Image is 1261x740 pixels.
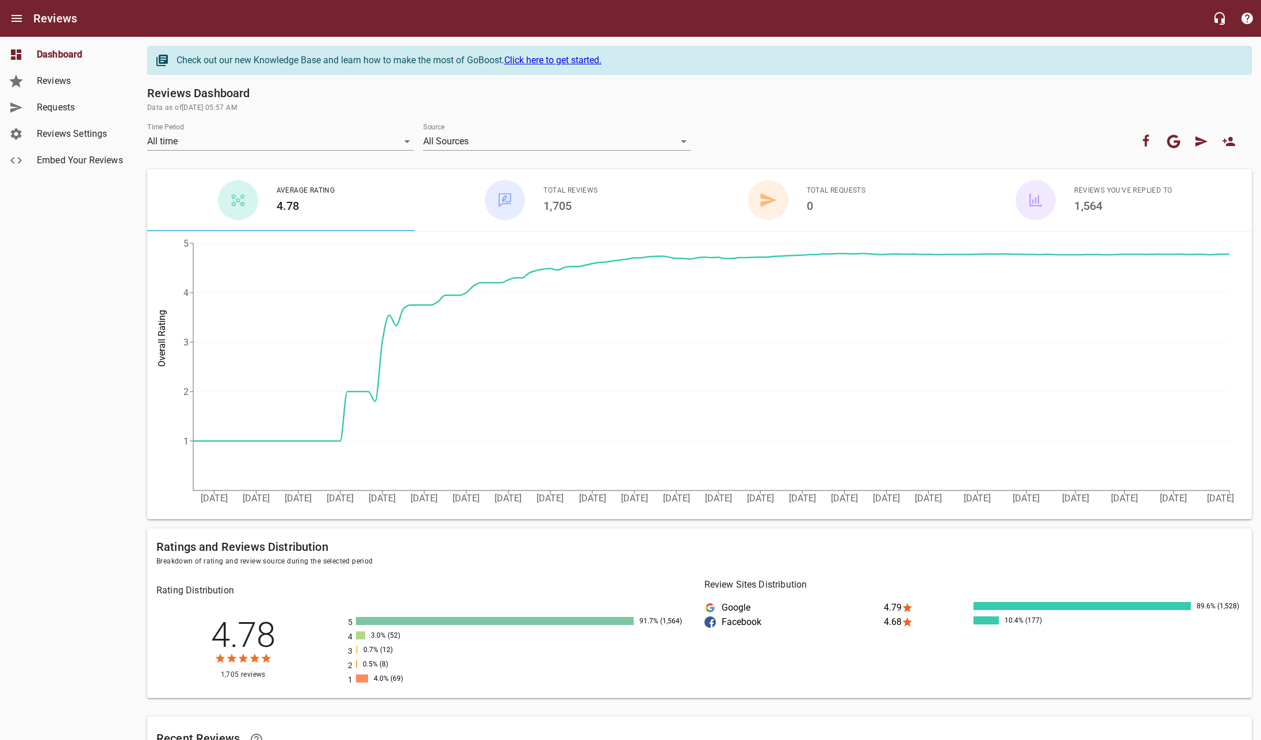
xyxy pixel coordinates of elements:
[348,660,355,672] p: 2
[156,538,1243,556] h6: Ratings and Reviews Distribution
[156,582,695,599] h6: Rating Distribution
[807,185,866,197] span: Total Requests
[1062,493,1089,504] tspan: [DATE]
[504,55,601,66] a: Click here to get started.
[807,197,866,215] h6: 0
[621,493,648,504] tspan: [DATE]
[277,197,335,215] h6: 4.78
[873,493,900,504] tspan: [DATE]
[1111,493,1138,504] tspan: [DATE]
[243,493,270,504] tspan: [DATE]
[1194,602,1248,610] div: 89.6% (1,528)
[423,124,444,131] label: Source
[1215,128,1243,155] a: New User
[704,602,716,614] div: Google
[1207,493,1234,504] tspan: [DATE]
[285,493,312,504] tspan: [DATE]
[747,493,774,504] tspan: [DATE]
[183,337,189,348] tspan: 3
[637,617,691,625] div: 91.7% (1,564)
[37,74,124,88] span: Reviews
[360,660,415,668] div: 0.5% (8)
[183,436,189,447] tspan: 1
[369,493,396,504] tspan: [DATE]
[147,132,414,151] div: All time
[1187,128,1215,155] a: Request Review
[368,631,423,639] div: 3.0% (52)
[1002,616,1056,624] div: 10.4% (177)
[371,674,426,683] div: 4.0% (69)
[1132,128,1160,155] button: Your Facebook account is connected
[453,493,480,504] tspan: [DATE]
[327,493,354,504] tspan: [DATE]
[543,197,597,215] h6: 1,705
[348,631,355,643] p: 4
[156,556,1243,568] span: Breakdown of rating and review source during the selected period
[536,493,564,504] tspan: [DATE]
[348,674,355,686] p: 1
[1074,197,1172,215] h6: 1,564
[1160,128,1187,155] button: Your google account is connected
[147,84,1252,102] h6: Reviews Dashboard
[348,616,355,628] p: 5
[704,616,716,628] img: facebook-dark.png
[964,493,991,504] tspan: [DATE]
[663,493,690,504] tspan: [DATE]
[147,124,184,131] label: Time Period
[37,127,124,141] span: Reviews Settings
[1206,5,1233,32] button: Live Chat
[147,102,1252,114] span: Data as of [DATE] 05:57 AM
[1013,493,1040,504] tspan: [DATE]
[704,602,716,614] img: google-dark.png
[3,5,30,32] button: Open drawer
[831,493,858,504] tspan: [DATE]
[1233,5,1261,32] button: Support Portal
[37,48,124,62] span: Dashboard
[543,185,597,197] span: Total Reviews
[1074,185,1172,197] span: Reviews You've Replied To
[1160,493,1187,504] tspan: [DATE]
[156,669,329,681] span: 1,705 reviews
[495,493,522,504] tspan: [DATE]
[579,493,606,504] tspan: [DATE]
[277,185,335,197] span: Average Rating
[33,9,77,28] h6: Reviews
[177,53,1240,67] div: Check out our new Knowledge Base and learn how to make the most of GoBoost.
[704,602,884,614] div: Google
[789,493,816,504] tspan: [DATE]
[201,493,228,504] tspan: [DATE]
[411,493,438,504] tspan: [DATE]
[361,646,415,654] div: 0.7% (12)
[159,618,327,653] h2: 4.78
[423,132,690,151] div: All Sources
[704,616,716,628] div: Facebook
[156,310,167,367] tspan: Overall Rating
[348,645,355,657] p: 3
[37,154,124,167] span: Embed Your Reviews
[704,577,1243,593] h6: Review Sites Distribution
[704,616,884,628] div: Facebook
[183,238,189,249] tspan: 5
[915,493,942,504] tspan: [DATE]
[705,493,732,504] tspan: [DATE]
[183,386,189,397] tspan: 2
[884,602,973,614] div: 4.79
[37,101,124,114] span: Requests
[183,287,189,298] tspan: 4
[884,616,973,628] div: 4.68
